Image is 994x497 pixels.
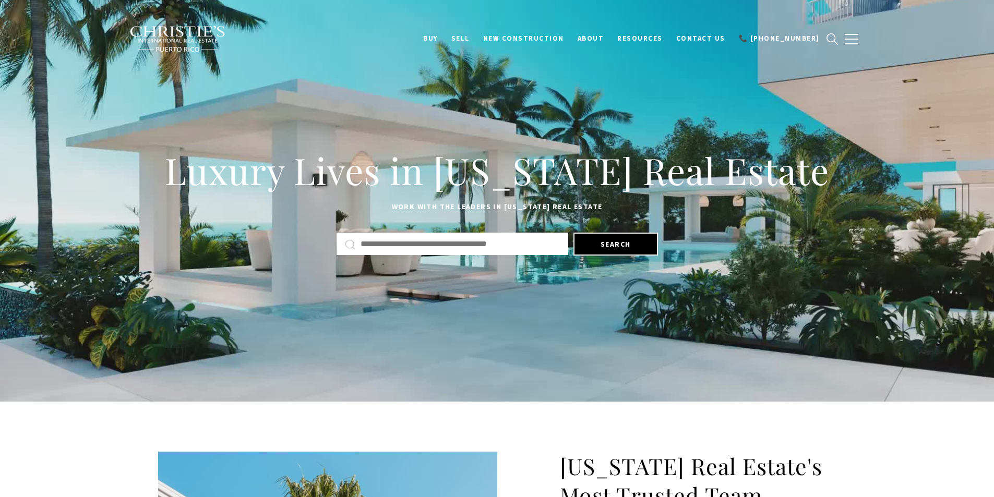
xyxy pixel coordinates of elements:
[129,26,226,53] img: Christie's International Real Estate black text logo
[739,34,820,43] span: 📞 [PHONE_NUMBER]
[476,29,571,49] a: New Construction
[158,201,836,213] p: Work with the leaders in [US_STATE] Real Estate
[571,29,611,49] a: About
[676,34,725,43] span: Contact Us
[732,29,827,49] a: 📞 [PHONE_NUMBER]
[610,29,669,49] a: Resources
[158,148,836,193] h1: Luxury Lives in [US_STATE] Real Estate
[416,29,445,49] a: BUY
[445,29,476,49] a: SELL
[483,34,564,43] span: New Construction
[573,233,658,256] button: Search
